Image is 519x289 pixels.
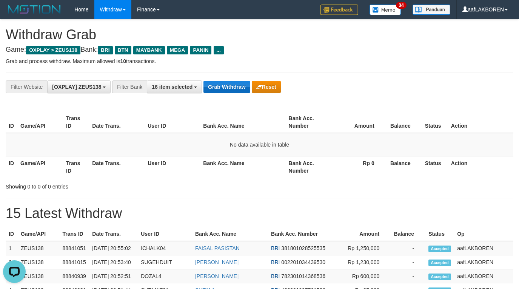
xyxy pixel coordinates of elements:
[18,255,60,269] td: ZEUS138
[6,133,513,156] td: No data available in table
[145,156,200,178] th: User ID
[6,156,17,178] th: ID
[133,46,165,54] span: MAYBANK
[271,273,280,279] span: BRI
[59,269,89,283] td: 88840939
[63,111,89,133] th: Trans ID
[6,57,513,65] p: Grab and process withdraw. Maximum allowed is transactions.
[252,81,281,93] button: Reset
[320,5,358,15] img: Feedback.jpg
[63,156,89,178] th: Trans ID
[448,111,513,133] th: Action
[152,84,193,90] span: 16 item selected
[271,245,280,251] span: BRI
[268,227,340,241] th: Bank Acc. Number
[200,156,285,178] th: Bank Acc. Name
[448,156,513,178] th: Action
[138,269,192,283] td: DOZAL4
[6,4,63,15] img: MOTION_logo.png
[6,227,18,241] th: ID
[340,255,391,269] td: Rp 1,230,000
[6,180,211,190] div: Showing 0 to 0 of 0 entries
[138,241,192,255] td: ICHALK04
[145,111,200,133] th: User ID
[192,227,268,241] th: Bank Acc. Name
[340,227,391,241] th: Amount
[98,46,112,54] span: BRI
[425,227,454,241] th: Status
[391,255,425,269] td: -
[422,156,448,178] th: Status
[47,80,111,93] button: [OXPLAY] ZEUS138
[428,274,451,280] span: Accepted
[454,269,513,283] td: aafLAKBOREN
[281,259,325,265] span: Copy 002201034439530 to clipboard
[396,2,406,9] span: 34
[195,245,240,251] a: FAISAL PASISTAN
[18,227,60,241] th: Game/API
[167,46,188,54] span: MEGA
[190,46,211,54] span: PANIN
[89,111,145,133] th: Date Trans.
[6,80,47,93] div: Filter Website
[26,46,80,54] span: OXPLAY > ZEUS138
[138,255,192,269] td: SUGEHDUIT
[386,156,422,178] th: Balance
[6,241,18,255] td: 1
[391,227,425,241] th: Balance
[115,46,131,54] span: BTN
[281,245,325,251] span: Copy 381801028525535 to clipboard
[391,241,425,255] td: -
[454,227,513,241] th: Op
[6,206,513,221] h1: 15 Latest Withdraw
[203,81,250,93] button: Grab Withdraw
[200,111,285,133] th: Bank Acc. Name
[112,80,147,93] div: Filter Bank
[6,255,18,269] td: 2
[18,269,60,283] td: ZEUS138
[195,259,239,265] a: [PERSON_NAME]
[454,241,513,255] td: aafLAKBOREN
[147,80,202,93] button: 16 item selected
[89,255,138,269] td: [DATE] 20:53:40
[340,241,391,255] td: Rp 1,250,000
[59,227,89,241] th: Trans ID
[138,227,192,241] th: User ID
[89,241,138,255] td: [DATE] 20:55:02
[3,3,26,26] button: Open LiveChat chat widget
[6,111,17,133] th: ID
[195,273,239,279] a: [PERSON_NAME]
[6,46,513,54] h4: Game: Bank:
[89,227,138,241] th: Date Trans.
[17,111,63,133] th: Game/API
[89,269,138,283] td: [DATE] 20:52:51
[340,269,391,283] td: Rp 600,000
[391,269,425,283] td: -
[428,260,451,266] span: Accepted
[59,255,89,269] td: 88841015
[370,5,401,15] img: Button%20Memo.svg
[52,84,101,90] span: [OXPLAY] ZEUS138
[59,241,89,255] td: 88841051
[413,5,450,15] img: panduan.png
[331,156,386,178] th: Rp 0
[422,111,448,133] th: Status
[331,111,386,133] th: Amount
[89,156,145,178] th: Date Trans.
[18,241,60,255] td: ZEUS138
[281,273,325,279] span: Copy 782301014368536 to clipboard
[454,255,513,269] td: aafLAKBOREN
[271,259,280,265] span: BRI
[286,111,331,133] th: Bank Acc. Number
[386,111,422,133] th: Balance
[428,246,451,252] span: Accepted
[286,156,331,178] th: Bank Acc. Number
[6,27,513,42] h1: Withdraw Grab
[17,156,63,178] th: Game/API
[214,46,224,54] span: ...
[120,58,126,64] strong: 10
